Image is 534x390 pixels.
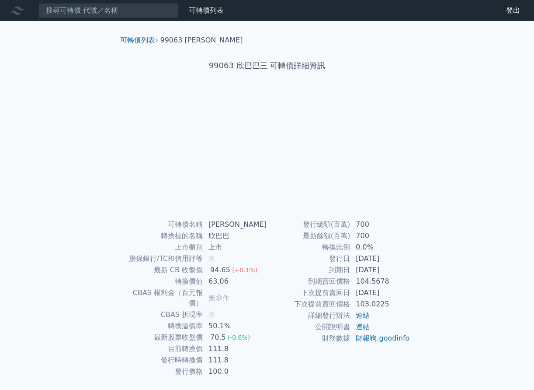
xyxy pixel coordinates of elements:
td: 目前轉換價 [124,343,203,355]
td: 700 [350,230,410,242]
td: 欣巴巴 [203,230,267,242]
td: 50.1% [203,320,267,332]
td: 700 [350,219,410,230]
span: (+0.1%) [232,267,257,274]
a: 登出 [499,4,527,18]
div: 70.5 [208,332,228,343]
div: 94.65 [208,265,232,275]
a: 連結 [356,323,370,331]
span: 無 [208,254,215,263]
td: [DATE] [350,253,410,264]
td: 上市 [203,242,267,253]
td: 到期賣回價格 [267,276,350,287]
td: 最新餘額(百萬) [267,230,350,242]
td: 到期日 [267,264,350,276]
td: 0.0% [350,242,410,253]
td: 轉換標的名稱 [124,230,203,242]
span: 無承作 [208,294,229,302]
td: 轉換溢價率 [124,320,203,332]
td: 轉換價值 [124,276,203,287]
li: 99063 [PERSON_NAME] [160,35,243,46]
a: 可轉債列表 [189,6,224,14]
a: goodinfo [379,334,409,342]
td: [DATE] [350,287,410,299]
td: 詳細發行辦法 [267,310,350,321]
td: 100.0 [203,366,267,377]
td: 104.5678 [350,276,410,287]
td: 發行總額(百萬) [267,219,350,230]
td: , [350,333,410,344]
td: 下次提前賣回日 [267,287,350,299]
td: CBAS 權利金（百元報價） [124,287,203,309]
td: [DATE] [350,264,410,276]
a: 連結 [356,311,370,320]
td: 轉換比例 [267,242,350,253]
td: 擔保銀行/TCRI信用評等 [124,253,203,264]
td: 可轉債名稱 [124,219,203,230]
td: 財務數據 [267,333,350,344]
td: CBAS 折現率 [124,309,203,320]
td: 103.0225 [350,299,410,310]
td: 發行價格 [124,366,203,377]
td: 上市櫃別 [124,242,203,253]
td: [PERSON_NAME] [203,219,267,230]
li: › [120,35,158,46]
input: 搜尋可轉債 代號／名稱 [38,3,178,18]
h1: 99063 欣巴巴三 可轉債詳細資訊 [113,60,421,72]
span: 無 [208,310,215,319]
td: 111.8 [203,355,267,366]
a: 財報狗 [356,334,377,342]
td: 111.8 [203,343,267,355]
td: 下次提前賣回價格 [267,299,350,310]
span: (-0.6%) [228,334,250,341]
td: 最新股票收盤價 [124,332,203,343]
td: 公開說明書 [267,321,350,333]
a: 可轉債列表 [120,36,155,44]
td: 63.06 [203,276,267,287]
td: 發行時轉換價 [124,355,203,366]
td: 最新 CB 收盤價 [124,264,203,276]
td: 發行日 [267,253,350,264]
